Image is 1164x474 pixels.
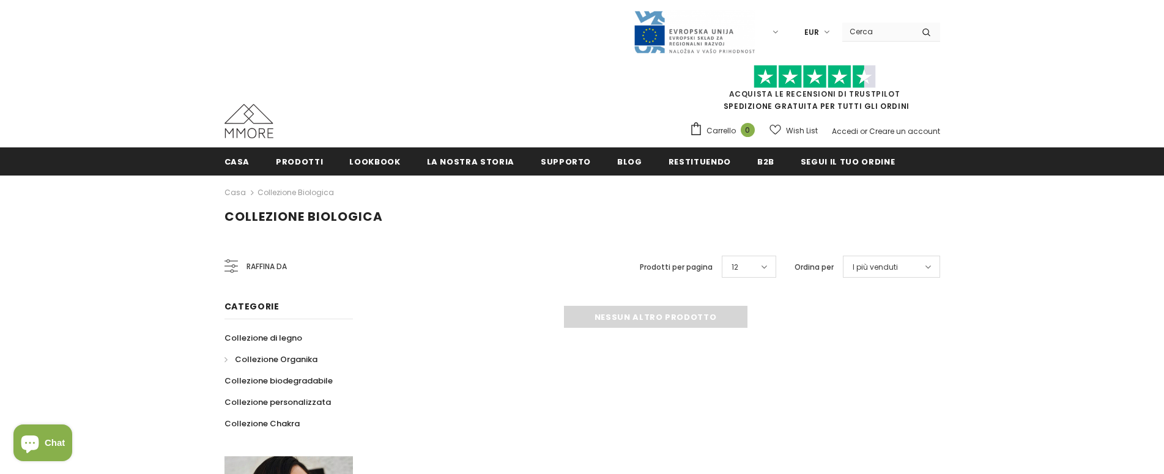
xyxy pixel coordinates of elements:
[853,261,898,273] span: I più venduti
[224,370,333,391] a: Collezione biodegradabile
[741,123,755,137] span: 0
[669,147,731,175] a: Restituendo
[247,260,287,273] span: Raffina da
[633,26,755,37] a: Javni Razpis
[224,391,331,413] a: Collezione personalizzata
[786,125,818,137] span: Wish List
[754,65,876,89] img: Fidati di Pilot Stars
[669,156,731,168] span: Restituendo
[617,147,642,175] a: Blog
[224,375,333,387] span: Collezione biodegradabile
[224,327,302,349] a: Collezione di legno
[349,156,400,168] span: Lookbook
[732,261,738,273] span: 12
[427,156,514,168] span: La nostra storia
[224,396,331,408] span: Collezione personalizzata
[869,126,940,136] a: Creare un account
[640,261,713,273] label: Prodotti per pagina
[769,120,818,141] a: Wish List
[801,147,895,175] a: Segui il tuo ordine
[258,187,334,198] a: Collezione biologica
[224,418,300,429] span: Collezione Chakra
[224,147,250,175] a: Casa
[689,70,940,111] span: SPEDIZIONE GRATUITA PER TUTTI GLI ORDINI
[757,156,774,168] span: B2B
[541,147,591,175] a: supporto
[804,26,819,39] span: EUR
[541,156,591,168] span: supporto
[689,122,761,140] a: Carrello 0
[633,10,755,54] img: Javni Razpis
[801,156,895,168] span: Segui il tuo ordine
[729,89,900,99] a: Acquista le recensioni di TrustPilot
[860,126,867,136] span: or
[224,104,273,138] img: Casi MMORE
[224,413,300,434] a: Collezione Chakra
[795,261,834,273] label: Ordina per
[757,147,774,175] a: B2B
[224,185,246,200] a: Casa
[617,156,642,168] span: Blog
[706,125,736,137] span: Carrello
[224,300,280,313] span: Categorie
[10,424,76,464] inbox-online-store-chat: Shopify online store chat
[224,332,302,344] span: Collezione di legno
[276,147,323,175] a: Prodotti
[842,23,913,40] input: Search Site
[427,147,514,175] a: La nostra storia
[832,126,858,136] a: Accedi
[224,349,317,370] a: Collezione Organika
[276,156,323,168] span: Prodotti
[349,147,400,175] a: Lookbook
[224,156,250,168] span: Casa
[235,354,317,365] span: Collezione Organika
[224,208,383,225] span: Collezione biologica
